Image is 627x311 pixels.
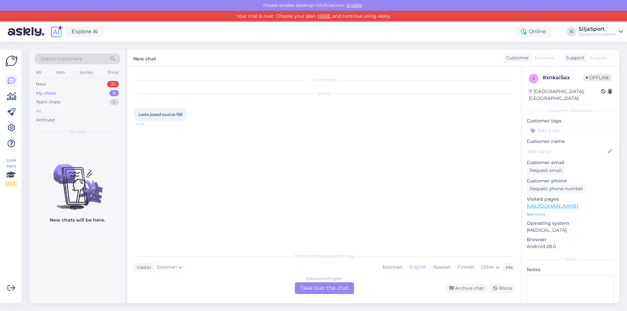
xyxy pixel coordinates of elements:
[527,211,614,217] p: See more ...
[295,282,354,294] div: Take over the chat
[445,284,487,293] div: Archive chat
[527,138,614,145] p: Customer name
[535,54,555,61] span: Estonian
[29,152,125,211] img: No chats
[36,81,46,87] div: New
[527,257,614,262] div: Extra
[527,178,614,184] p: Customer phone
[134,91,515,97] div: [DATE]
[138,112,183,117] span: Laste joped suurus 158
[306,276,342,282] div: Estonian to English
[133,54,156,62] label: New chat
[563,54,585,61] div: Support
[134,264,152,271] div: Visitor
[36,108,41,115] div: All
[529,88,601,102] div: [GEOGRAPHIC_DATA], [GEOGRAPHIC_DATA]
[36,99,60,105] div: Team chats
[583,74,612,81] span: Offline
[527,184,586,193] div: Request phone number
[107,81,119,87] div: 30
[527,266,614,273] p: Notes
[579,32,616,37] div: SiljaSport's website
[567,27,576,36] div: S
[454,262,477,272] div: Finnish
[532,76,535,81] span: x
[136,122,160,127] span: 19:48
[590,54,607,61] span: English
[5,181,17,187] div: 0 / 3
[527,220,614,227] p: Operating system
[157,264,177,271] span: Estonian
[579,26,623,37] a: SiljaSportSiljaSport's website
[345,2,364,8] span: Enable
[527,227,614,234] p: [MEDICAL_DATA]
[78,68,94,77] div: Socials
[66,26,104,37] a: Explore AI
[134,77,515,83] div: Chat started
[527,203,578,209] a: [URL][DOMAIN_NAME]
[50,25,63,39] img: explore-ai
[406,262,429,272] div: English
[516,26,551,38] div: Online
[5,55,18,67] img: Askly Logo
[527,108,614,114] div: Customer information
[489,284,515,293] div: Block
[481,264,494,270] span: Other
[35,68,42,77] div: All
[55,68,66,77] div: Web
[527,243,614,250] p: Android 28.0
[109,90,119,97] div: 0
[134,253,515,259] div: Choose the language and reply
[527,126,614,135] input: Add a tag
[316,13,332,19] a: HERE
[106,68,120,77] div: Email
[527,196,614,203] p: Visited pages
[527,166,565,175] div: Request email
[579,26,616,32] div: SiljaSport
[527,236,614,243] p: Browser
[5,157,17,187] div: Look Here
[50,217,105,224] p: New chats will be here.
[527,159,614,166] p: Customer email
[36,90,56,97] div: My chats
[542,74,583,82] div: # xnkai5ax
[504,54,529,61] div: Customer
[69,129,86,134] span: My chats
[429,262,454,272] div: Russian
[40,55,82,62] span: Search customers
[527,117,614,124] p: Customer tags
[379,262,406,272] div: Estonian
[503,264,513,271] div: Me
[527,148,606,155] input: Add name
[36,117,55,123] div: Archived
[109,99,119,105] div: 0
